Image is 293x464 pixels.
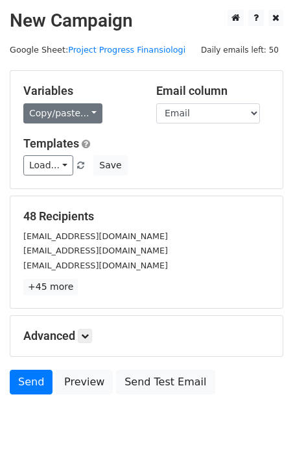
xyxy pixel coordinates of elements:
a: Templates [23,136,79,150]
button: Save [93,155,127,175]
h2: New Campaign [10,10,283,32]
h5: Variables [23,84,137,98]
h5: Advanced [23,329,270,343]
a: Daily emails left: 50 [196,45,283,55]
h5: 48 Recipients [23,209,270,224]
a: Copy/paste... [23,103,102,123]
a: Send [10,370,53,394]
a: Preview [56,370,113,394]
h5: Email column [156,84,270,98]
a: Send Test Email [116,370,215,394]
small: [EMAIL_ADDRESS][DOMAIN_NAME] [23,261,168,270]
small: [EMAIL_ADDRESS][DOMAIN_NAME] [23,231,168,241]
iframe: Chat Widget [228,402,293,464]
a: Load... [23,155,73,175]
a: +45 more [23,279,78,295]
a: Project Progress Finansiologi [68,45,185,55]
small: Google Sheet: [10,45,185,55]
small: [EMAIL_ADDRESS][DOMAIN_NAME] [23,246,168,255]
span: Daily emails left: 50 [196,43,283,57]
